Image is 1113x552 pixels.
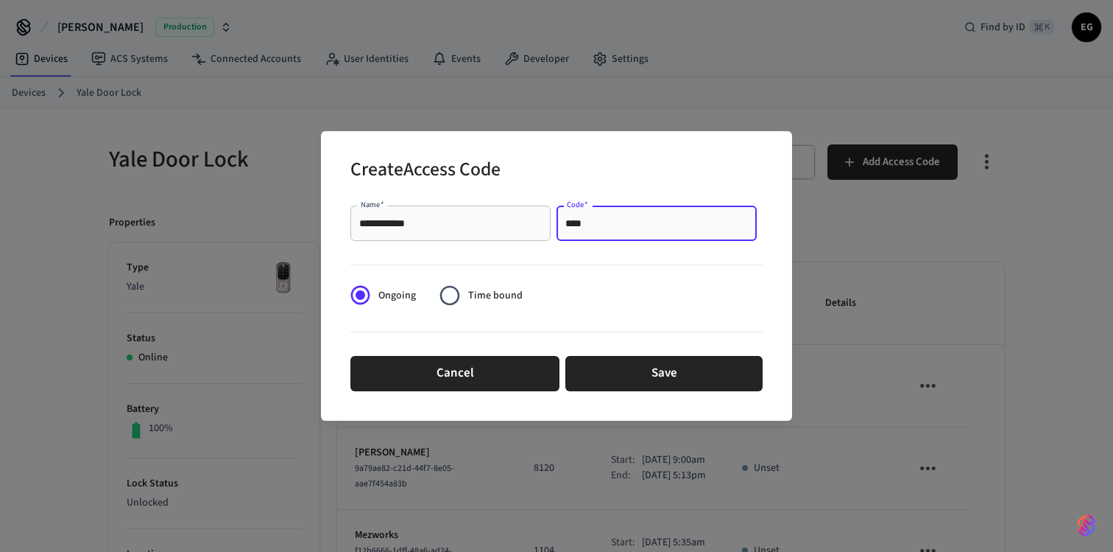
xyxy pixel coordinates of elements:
img: SeamLogoGradient.69752ec5.svg [1078,514,1095,537]
span: Ongoing [378,288,416,304]
label: Name [361,199,384,210]
button: Save [565,356,763,391]
button: Cancel [350,356,559,391]
label: Code [567,199,588,210]
span: Time bound [468,288,523,304]
h2: Create Access Code [350,149,501,194]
